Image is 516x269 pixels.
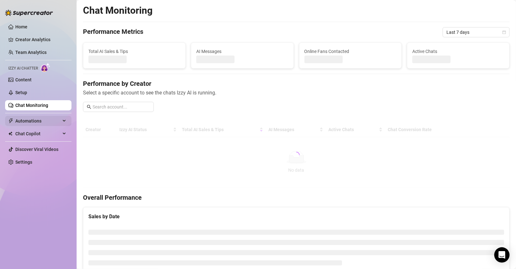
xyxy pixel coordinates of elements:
[412,48,504,55] span: Active Chats
[15,103,48,108] a: Chat Monitoring
[494,247,510,263] div: Open Intercom Messenger
[8,65,38,71] span: Izzy AI Chatter
[15,147,58,152] a: Discover Viral Videos
[8,118,13,123] span: thunderbolt
[5,10,53,16] img: logo-BBDzfeDw.svg
[15,116,61,126] span: Automations
[502,30,506,34] span: calendar
[88,48,180,55] span: Total AI Sales & Tips
[83,193,510,202] h4: Overall Performance
[83,4,153,17] h2: Chat Monitoring
[304,48,396,55] span: Online Fans Contacted
[83,89,510,97] span: Select a specific account to see the chats Izzy AI is running.
[83,27,143,37] h4: Performance Metrics
[15,129,61,139] span: Chat Copilot
[15,90,27,95] a: Setup
[196,48,288,55] span: AI Messages
[93,103,150,110] input: Search account...
[8,131,12,136] img: Chat Copilot
[83,79,510,88] h4: Performance by Creator
[15,77,32,82] a: Content
[15,34,66,45] a: Creator Analytics
[446,27,506,37] span: Last 7 days
[41,63,50,72] img: AI Chatter
[292,151,300,159] span: loading
[88,213,504,220] div: Sales by Date
[15,24,27,29] a: Home
[15,50,47,55] a: Team Analytics
[87,105,91,109] span: search
[15,160,32,165] a: Settings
